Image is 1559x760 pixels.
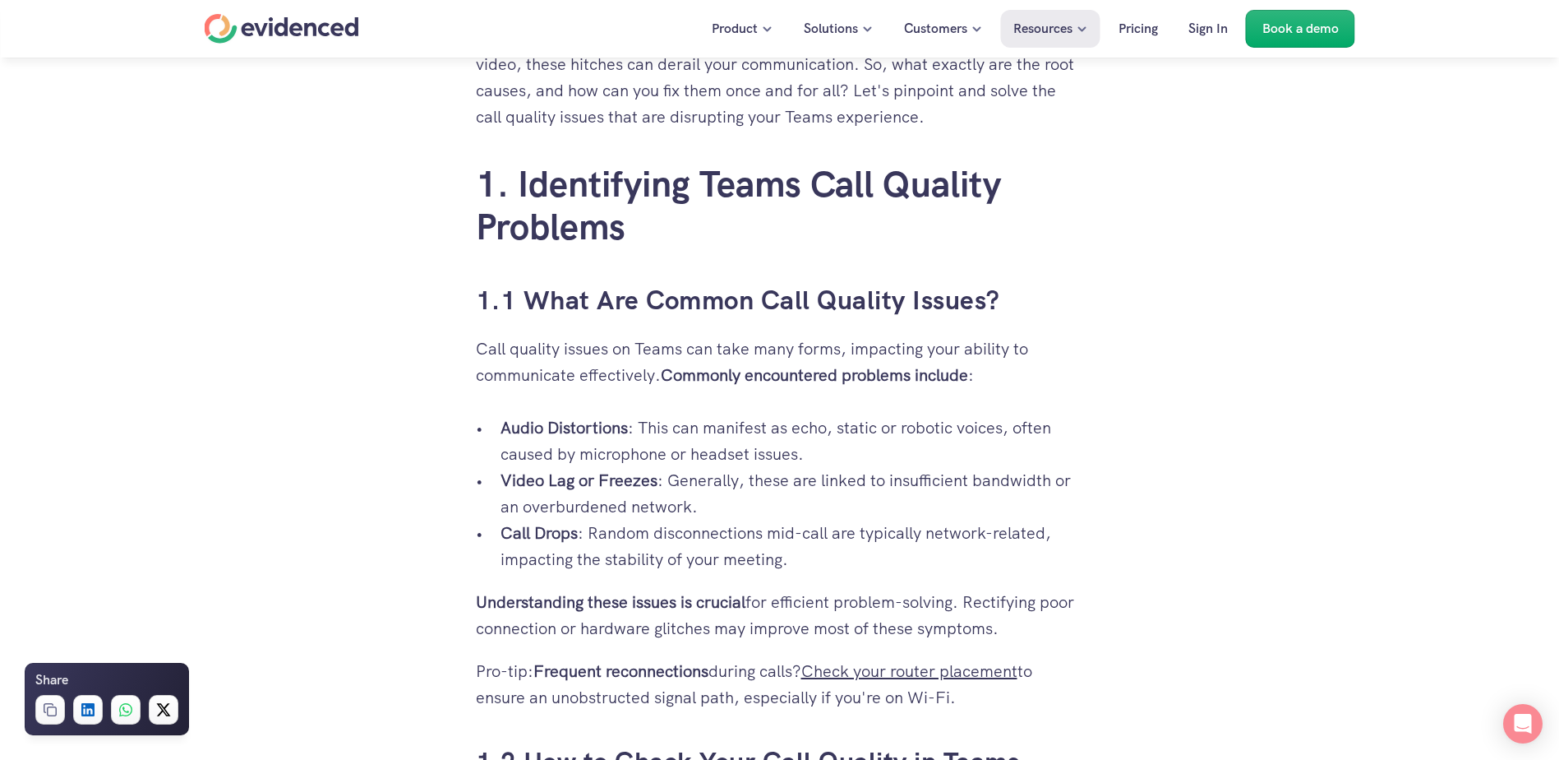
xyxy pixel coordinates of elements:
p: : Random disconnections mid-call are typically network-related, impacting the stability of your m... [500,520,1084,572]
strong: Audio Distortions [500,417,628,438]
strong: Understanding these issues is crucial [476,591,745,613]
p: : Generally, these are linked to insufficient bandwidth or an overburdened network. [500,467,1084,520]
strong: Video Lag or Freezes [500,470,657,491]
h6: Share [35,670,68,691]
a: 1.1 What Are Common Call Quality Issues? [476,283,1000,317]
a: Pricing [1106,10,1170,48]
a: 1. Identifying Teams Call Quality Problems [476,160,1010,251]
p: Pro-tip: during calls? to ensure an unobstructed signal path, especially if you're on Wi-Fi. [476,658,1084,711]
strong: Frequent reconnections [533,660,708,682]
p: Call quality issues on Teams can take many forms, impacting your ability to communicate effective... [476,336,1084,388]
strong: Call Drops [500,522,578,544]
div: Open Intercom Messenger [1503,704,1543,744]
p: Pricing [1119,18,1158,39]
a: Sign In [1176,10,1240,48]
p: Sign In [1188,18,1228,39]
a: Book a demo [1246,10,1355,48]
p: Resources [1013,18,1072,39]
p: for efficient problem-solving. Rectifying poor connection or hardware glitches may improve most o... [476,589,1084,642]
p: Book a demo [1262,18,1339,39]
a: Home [205,14,359,44]
a: Check your router placement [801,660,1017,682]
strong: Commonly encountered problems include [661,364,968,386]
p: Solutions [804,18,858,39]
p: Customers [904,18,967,39]
p: : This can manifest as echo, static or robotic voices, often caused by microphone or headset issues. [500,415,1084,467]
p: Product [712,18,758,39]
